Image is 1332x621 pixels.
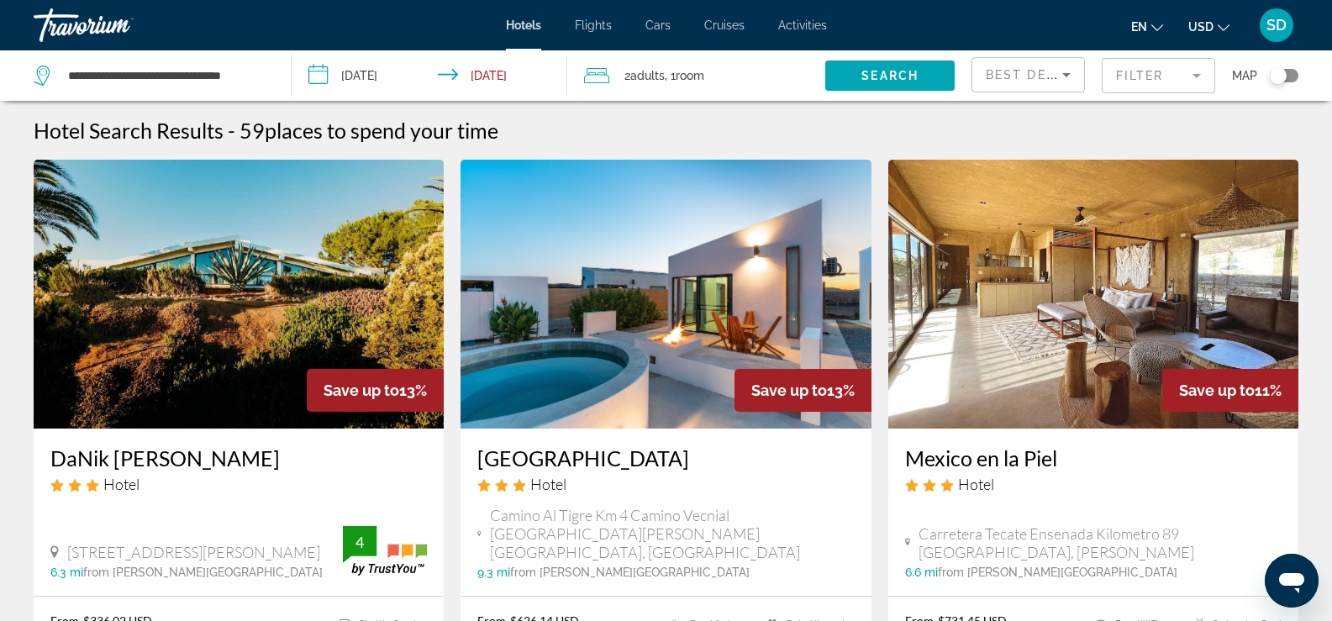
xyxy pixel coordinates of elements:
[624,64,665,87] span: 2
[958,475,994,493] span: Hotel
[734,369,871,412] div: 13%
[506,18,541,32] a: Hotels
[34,118,224,143] h1: Hotel Search Results
[265,118,498,143] span: places to spend your time
[861,69,919,82] span: Search
[1179,382,1255,399] span: Save up to
[34,3,202,47] a: Travorium
[986,65,1071,85] mat-select: Sort by
[905,475,1282,493] div: 3 star Hotel
[461,160,871,429] img: Hotel image
[888,160,1298,429] img: Hotel image
[510,566,750,579] span: from [PERSON_NAME][GEOGRAPHIC_DATA]
[778,18,827,32] a: Activities
[905,445,1282,471] a: Mexico en la Piel
[34,160,444,429] img: Hotel image
[986,68,1073,82] span: Best Deals
[567,50,825,101] button: Travelers: 2 adults, 0 children
[665,64,704,87] span: , 1
[103,475,140,493] span: Hotel
[630,69,665,82] span: Adults
[919,524,1282,561] span: Carretera Tecate Ensenada Kilometro 89 [GEOGRAPHIC_DATA], [PERSON_NAME]
[704,18,745,32] a: Cruises
[83,566,323,579] span: from [PERSON_NAME][GEOGRAPHIC_DATA]
[825,61,955,91] button: Search
[477,566,510,579] span: 9.3 mi
[1255,8,1298,43] button: User Menu
[1102,57,1215,94] button: Filter
[324,382,399,399] span: Save up to
[490,506,855,561] span: Camino Al Tigre Km 4 Camino Vecnial [GEOGRAPHIC_DATA][PERSON_NAME] [GEOGRAPHIC_DATA], [GEOGRAPHIC...
[228,118,235,143] span: -
[307,369,444,412] div: 13%
[938,566,1177,579] span: from [PERSON_NAME][GEOGRAPHIC_DATA]
[575,18,612,32] a: Flights
[1188,14,1229,39] button: Change currency
[530,475,566,493] span: Hotel
[477,475,854,493] div: 3 star Hotel
[751,382,827,399] span: Save up to
[1265,554,1319,608] iframe: Button to launch messaging window
[50,445,427,471] a: DaNik [PERSON_NAME]
[343,526,427,576] img: trustyou-badge.svg
[1131,14,1163,39] button: Change language
[905,566,938,579] span: 6.6 mi
[292,50,566,101] button: Check-in date: Oct 18, 2025 Check-out date: Oct 20, 2025
[1232,64,1257,87] span: Map
[1131,20,1147,34] span: en
[477,445,854,471] a: [GEOGRAPHIC_DATA]
[1266,17,1287,34] span: SD
[50,475,427,493] div: 3 star Hotel
[1162,369,1298,412] div: 11%
[645,18,671,32] a: Cars
[1188,20,1214,34] span: USD
[67,543,320,561] span: [STREET_ADDRESS][PERSON_NAME]
[1257,68,1298,83] button: Toggle map
[50,566,83,579] span: 6.3 mi
[343,532,376,552] div: 4
[676,69,704,82] span: Room
[240,118,498,143] h2: 59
